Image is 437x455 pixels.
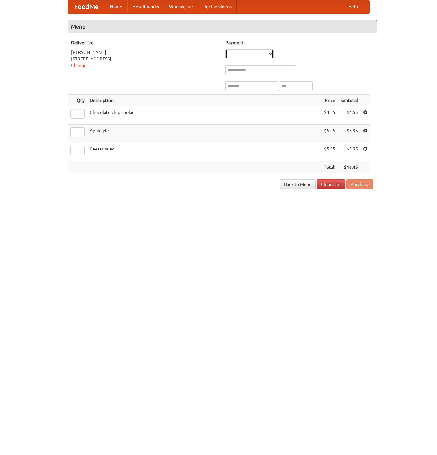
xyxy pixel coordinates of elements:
td: $5.95 [321,143,338,161]
a: Recipe videos [198,0,237,13]
a: How it works [127,0,164,13]
h5: Deliver To: [71,40,219,46]
h4: Menu [68,20,377,33]
a: Change [71,63,86,68]
td: $4.55 [338,106,360,125]
a: Help [343,0,363,13]
td: $5.95 [338,125,360,143]
h5: Payment: [225,40,373,46]
td: Chocolate chip cookie [87,106,321,125]
a: Clear Cart [317,179,345,189]
td: $5.95 [321,125,338,143]
div: [STREET_ADDRESS] [71,56,219,62]
td: $4.55 [321,106,338,125]
td: Caesar salad [87,143,321,161]
th: Subtotal [338,95,360,106]
th: Price [321,95,338,106]
th: $16.45 [338,161,360,173]
td: Apple pie [87,125,321,143]
td: $5.95 [338,143,360,161]
button: Purchase [346,179,373,189]
a: Who we are [164,0,198,13]
div: [PERSON_NAME] [71,49,219,56]
th: Qty [68,95,87,106]
a: FoodMe [68,0,105,13]
a: Back to Menu [280,179,316,189]
th: Total: [321,161,338,173]
a: Home [105,0,127,13]
th: Description [87,95,321,106]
